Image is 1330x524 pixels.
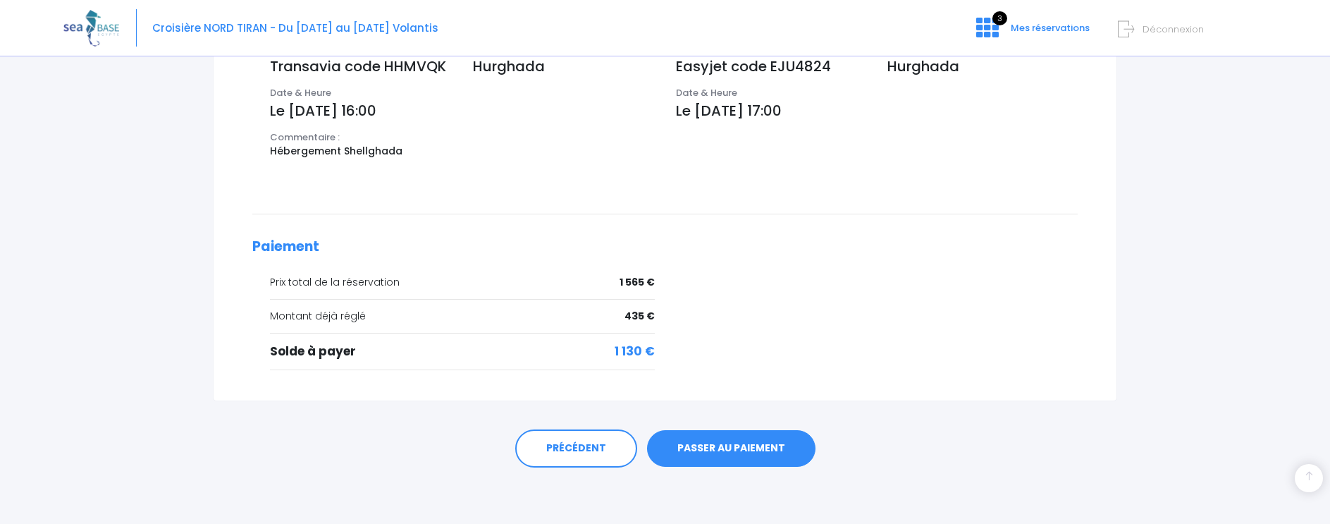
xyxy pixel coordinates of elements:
[270,144,655,159] p: Hébergement Shellghada
[515,429,637,468] a: PRÉCÉDENT
[270,275,655,290] div: Prix total de la réservation
[965,26,1098,39] a: 3 Mes réservations
[473,56,655,77] p: Hurghada
[1011,21,1090,35] span: Mes réservations
[270,343,655,361] div: Solde à payer
[152,20,438,35] span: Croisière NORD TIRAN - Du [DATE] au [DATE] Volantis
[887,56,1078,77] p: Hurghada
[270,130,340,144] span: Commentaire :
[252,239,1078,255] h2: Paiement
[624,309,655,324] span: 435 €
[270,56,452,77] p: Transavia code HHMVQK
[270,100,655,121] p: Le [DATE] 16:00
[615,343,655,361] span: 1 130 €
[1143,23,1204,36] span: Déconnexion
[676,56,866,77] p: Easyjet code EJU4824
[676,86,737,99] span: Date & Heure
[270,86,331,99] span: Date & Heure
[270,309,655,324] div: Montant déjà réglé
[992,11,1007,25] span: 3
[647,430,815,467] a: PASSER AU PAIEMENT
[676,100,1078,121] p: Le [DATE] 17:00
[620,275,655,290] span: 1 565 €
